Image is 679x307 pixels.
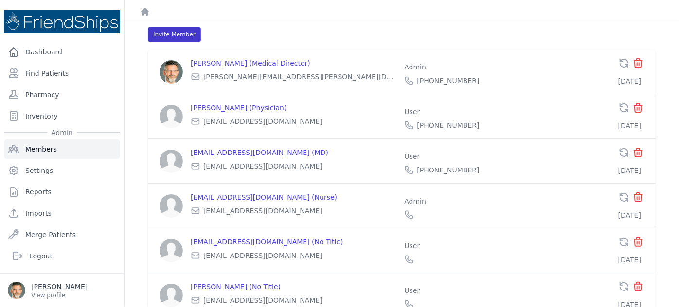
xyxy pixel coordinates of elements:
div: [DATE] [618,76,644,86]
span: Remove Member From Organization [632,106,644,116]
span: [PHONE_NUMBER] [417,165,479,175]
span: [PERSON_NAME][EMAIL_ADDRESS][PERSON_NAME][DOMAIN_NAME] [203,72,396,82]
span: Remove Member From Organization [632,151,644,160]
span: Remove Member From Organization [632,285,644,294]
button: Invite Member [148,27,201,42]
span: Remove Member From Organization [632,240,644,250]
span: Re-send Invitation [618,281,630,292]
span: [EMAIL_ADDRESS][DOMAIN_NAME] [203,117,322,126]
a: Pharmacy [4,85,120,104]
p: [PERSON_NAME] (Medical Director) [191,58,396,68]
div: [DATE] [618,210,644,220]
p: User [404,241,610,251]
p: View profile [31,291,88,299]
a: [EMAIL_ADDRESS][DOMAIN_NAME] (Nurse) [EMAIL_ADDRESS][DOMAIN_NAME] Admin [160,192,618,220]
a: Merge Patients [4,225,120,244]
p: Admin [404,62,610,72]
a: Dashboard [4,42,120,62]
span: Re-send Invitation [618,57,630,69]
span: [PHONE_NUMBER] [417,120,479,130]
span: [PHONE_NUMBER] [417,76,479,85]
p: [EMAIL_ADDRESS][DOMAIN_NAME] (MD) [191,148,396,157]
p: [PERSON_NAME] (Physician) [191,103,396,113]
img: Medical Missions EMR [4,10,120,33]
a: Inventory [4,106,120,126]
span: Re-send Invitation [618,102,630,114]
a: Settings [4,161,120,180]
span: Remove Member From Organization [632,196,644,205]
div: [DATE] [618,255,644,265]
a: [PERSON_NAME] (Physician) [EMAIL_ADDRESS][DOMAIN_NAME] User [PHONE_NUMBER] [160,103,618,130]
p: User [404,107,610,117]
a: Reports [4,182,120,202]
a: [EMAIL_ADDRESS][DOMAIN_NAME] (MD) [EMAIL_ADDRESS][DOMAIN_NAME] User [PHONE_NUMBER] [160,148,618,175]
div: [DATE] [618,121,644,131]
a: [EMAIL_ADDRESS][DOMAIN_NAME] (No Title) [EMAIL_ADDRESS][DOMAIN_NAME] User [160,237,618,264]
p: [PERSON_NAME] [31,282,88,291]
span: Re-send Invitation [618,236,630,248]
p: User [404,152,610,161]
a: Members [4,139,120,159]
p: [EMAIL_ADDRESS][DOMAIN_NAME] (Nurse) [191,192,396,202]
a: [PERSON_NAME] (Medical Director) [PERSON_NAME][EMAIL_ADDRESS][PERSON_NAME][DOMAIN_NAME] Admin [PH... [160,58,618,85]
span: Re-send Invitation [618,147,630,158]
span: Re-send Invitation [618,191,630,203]
span: [EMAIL_ADDRESS][DOMAIN_NAME] [203,295,322,305]
a: Logout [8,246,116,266]
p: User [404,286,610,295]
a: Imports [4,204,120,223]
span: [EMAIL_ADDRESS][DOMAIN_NAME] [203,206,322,216]
span: [EMAIL_ADDRESS][DOMAIN_NAME] [203,251,322,260]
p: Admin [404,196,610,206]
span: [EMAIL_ADDRESS][DOMAIN_NAME] [203,161,322,171]
p: [EMAIL_ADDRESS][DOMAIN_NAME] (No Title) [191,237,396,247]
div: [DATE] [618,166,644,175]
span: Admin [47,128,77,137]
span: Remove Member From Organization [632,62,644,71]
a: Find Patients [4,64,120,83]
p: [PERSON_NAME] (No Title) [191,282,396,291]
a: [PERSON_NAME] View profile [8,282,116,299]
